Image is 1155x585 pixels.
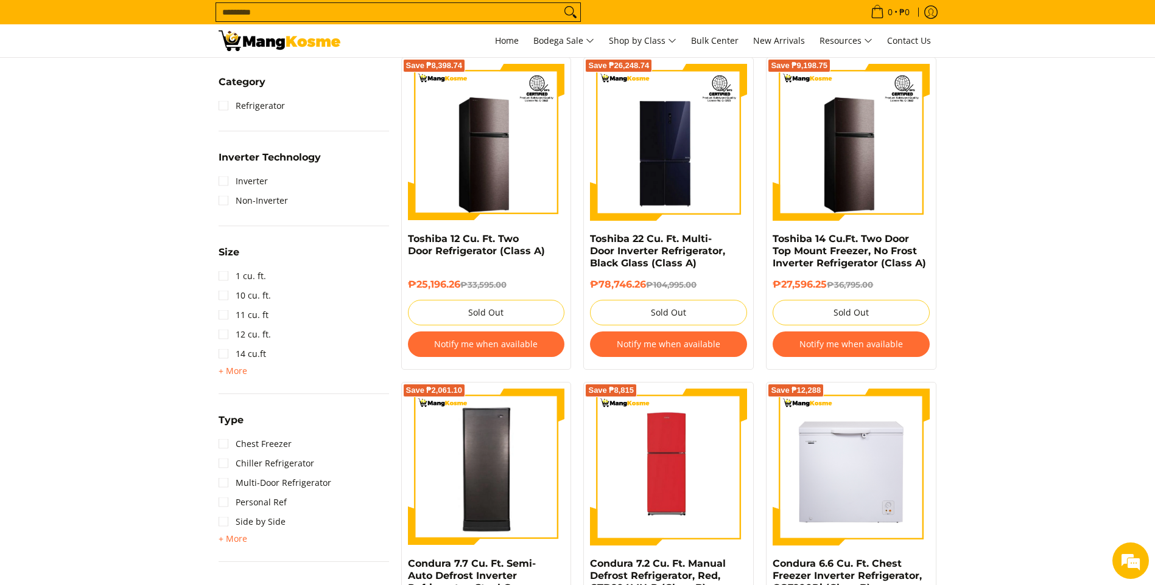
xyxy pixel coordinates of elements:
img: Condura 7.2 Cu. Ft. Manual Defrost Refrigerator, Red, CTD204MN-R (Class B) [590,389,747,545]
span: Resources [820,33,872,49]
a: 12 cu. ft. [219,325,271,344]
span: + More [219,366,247,376]
img: Toshiba 12 Cu. Ft. Two Door Refrigerator (Class A) [408,64,565,221]
a: Chiller Refrigerator [219,454,314,473]
button: Notify me when available [590,331,747,357]
button: Sold Out [408,300,565,325]
span: New Arrivals [753,35,805,46]
a: Side by Side [219,512,286,531]
span: Home [495,35,519,46]
span: Inverter Technology [219,153,321,162]
span: 0 [886,8,894,16]
summary: Open [219,153,321,171]
a: Toshiba 12 Cu. Ft. Two Door Refrigerator (Class A) [408,233,545,257]
span: Save ₱26,248.74 [588,62,649,69]
del: ₱33,595.00 [460,280,507,289]
img: Toshiba 14 Cu.Ft. Two Door Top Mount Freezer, No Frost Inverter Refrigerator (Class A) [773,64,930,221]
button: Sold Out [590,300,747,325]
span: Contact Us [887,35,931,46]
a: 14 cu.ft [219,344,266,364]
a: Non-Inverter [219,191,288,210]
a: 10 cu. ft. [219,286,271,305]
summary: Open [219,247,239,266]
img: Bodega Sale Refrigerator l Mang Kosme: Home Appliances Warehouse Sale | Page 2 [219,30,340,51]
h6: ₱25,196.26 [408,279,565,291]
del: ₱36,795.00 [827,280,873,289]
a: Bulk Center [685,24,745,57]
span: Save ₱8,398.74 [406,62,463,69]
span: Category [219,77,265,87]
summary: Open [219,364,247,378]
button: Notify me when available [773,331,930,357]
img: Condura 6.6 Cu. Ft. Chest Freezer Inverter Refrigerator, CCF200Ri (Class B) [773,389,930,545]
span: Save ₱2,061.10 [406,387,463,394]
h6: ₱78,746.26 [590,279,747,291]
a: Inverter [219,171,268,191]
span: + More [219,534,247,544]
nav: Main Menu [353,24,937,57]
a: Refrigerator [219,96,285,116]
h6: ₱27,596.25 [773,279,930,291]
span: Save ₱9,198.75 [771,62,827,69]
del: ₱104,995.00 [646,280,697,289]
span: Bodega Sale [533,33,594,49]
span: • [867,5,913,19]
a: 11 cu. ft [219,305,269,325]
a: 1 cu. ft. [219,266,266,286]
span: Type [219,415,244,425]
a: Shop by Class [603,24,683,57]
span: Bulk Center [691,35,739,46]
a: New Arrivals [747,24,811,57]
span: Save ₱8,815 [588,387,634,394]
img: condura-semi-auto-frost-inverter-refrigerator-7.7-cubic-feet-closed-door-right-side-view-mang-kosme [408,390,565,544]
a: Resources [813,24,879,57]
a: Toshiba 14 Cu.Ft. Two Door Top Mount Freezer, No Frost Inverter Refrigerator (Class A) [773,233,926,269]
img: Toshiba 22 Cu. Ft. Multi-Door Inverter Refrigerator, Black Glass (Class A) [590,64,747,221]
a: Toshiba 22 Cu. Ft. Multi-Door Inverter Refrigerator, Black Glass (Class A) [590,233,725,269]
summary: Open [219,77,265,96]
a: Personal Ref [219,493,287,512]
a: Home [489,24,525,57]
span: Shop by Class [609,33,676,49]
button: Sold Out [773,300,930,325]
span: Size [219,247,239,257]
a: Contact Us [881,24,937,57]
span: ₱0 [897,8,911,16]
button: Search [561,3,580,21]
a: Multi-Door Refrigerator [219,473,331,493]
a: Chest Freezer [219,434,292,454]
span: Save ₱12,288 [771,387,821,394]
a: Bodega Sale [527,24,600,57]
summary: Open [219,531,247,546]
button: Notify me when available [408,331,565,357]
summary: Open [219,415,244,434]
